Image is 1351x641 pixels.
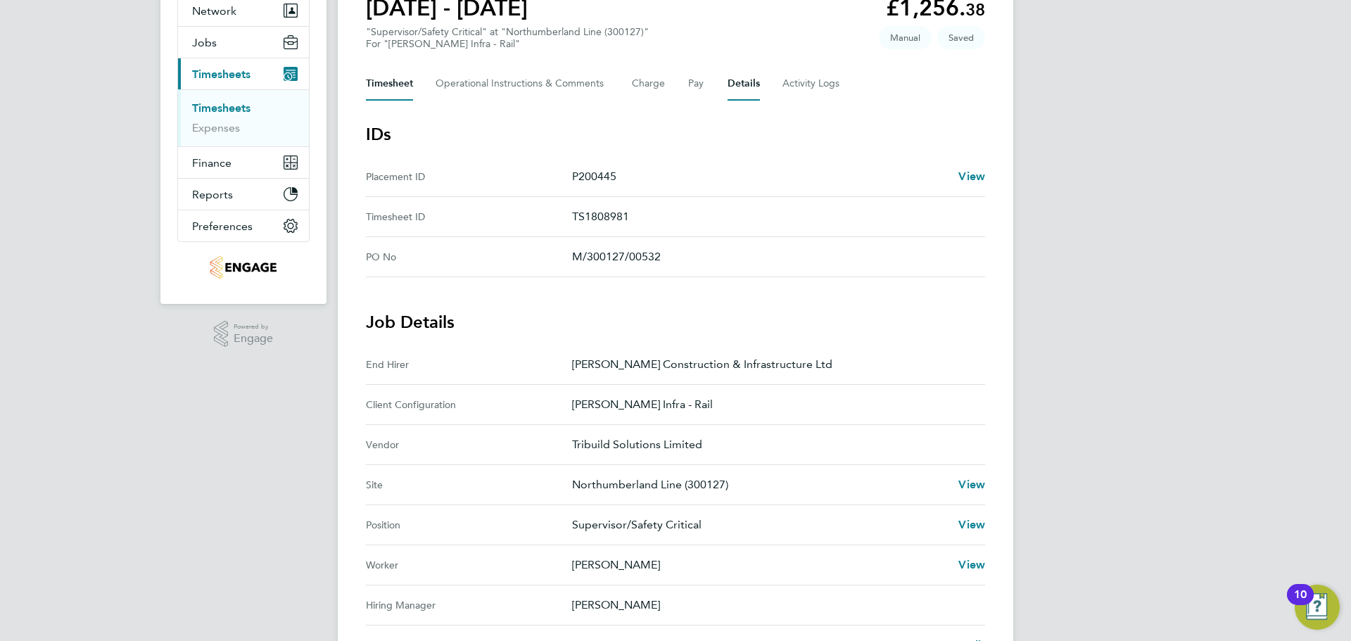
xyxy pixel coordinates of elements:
h3: IDs [366,123,985,146]
button: Activity Logs [782,67,842,101]
div: End Hirer [366,356,572,373]
h3: Job Details [366,311,985,334]
p: [PERSON_NAME] Construction & Infrastructure Ltd [572,356,974,373]
a: View [958,557,985,573]
a: Go to home page [177,256,310,279]
button: Pay [688,67,705,101]
a: Expenses [192,121,240,134]
div: 10 [1294,595,1307,613]
button: Timesheet [366,67,413,101]
button: Details [728,67,760,101]
div: Worker [366,557,572,573]
div: Site [366,476,572,493]
a: View [958,516,985,533]
button: Reports [178,179,309,210]
a: Powered byEngage [214,321,274,348]
div: Timesheets [178,89,309,146]
span: View [958,170,985,183]
p: [PERSON_NAME] Infra - Rail [572,396,974,413]
span: Powered by [234,321,273,333]
button: Open Resource Center, 10 new notifications [1295,585,1340,630]
p: Northumberland Line (300127) [572,476,947,493]
p: [PERSON_NAME] [572,597,974,614]
p: Tribuild Solutions Limited [572,436,974,453]
span: View [958,518,985,531]
span: Jobs [192,36,217,49]
button: Operational Instructions & Comments [436,67,609,101]
p: P200445 [572,168,947,185]
div: "Supervisor/Safety Critical" at "Northumberland Line (300127)" [366,26,649,50]
span: Timesheets [192,68,250,81]
button: Timesheets [178,58,309,89]
span: View [958,478,985,491]
p: [PERSON_NAME] [572,557,947,573]
div: For "[PERSON_NAME] Infra - Rail" [366,38,649,50]
div: Client Configuration [366,396,572,413]
div: Timesheet ID [366,208,572,225]
a: View [958,476,985,493]
div: Placement ID [366,168,572,185]
a: View [958,168,985,185]
span: Reports [192,188,233,201]
span: This timesheet is Saved. [937,26,985,49]
p: TS1808981 [572,208,974,225]
p: M/300127/00532 [572,248,974,265]
button: Preferences [178,210,309,241]
span: Network [192,4,236,18]
span: View [958,558,985,571]
span: Preferences [192,220,253,233]
a: Timesheets [192,101,250,115]
img: tribuildsolutions-logo-retina.png [210,256,276,279]
span: This timesheet was manually created. [879,26,932,49]
p: Supervisor/Safety Critical [572,516,947,533]
div: Position [366,516,572,533]
div: Hiring Manager [366,597,572,614]
span: Engage [234,333,273,345]
button: Jobs [178,27,309,58]
button: Charge [632,67,666,101]
span: Finance [192,156,231,170]
button: Finance [178,147,309,178]
div: Vendor [366,436,572,453]
div: PO No [366,248,572,265]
